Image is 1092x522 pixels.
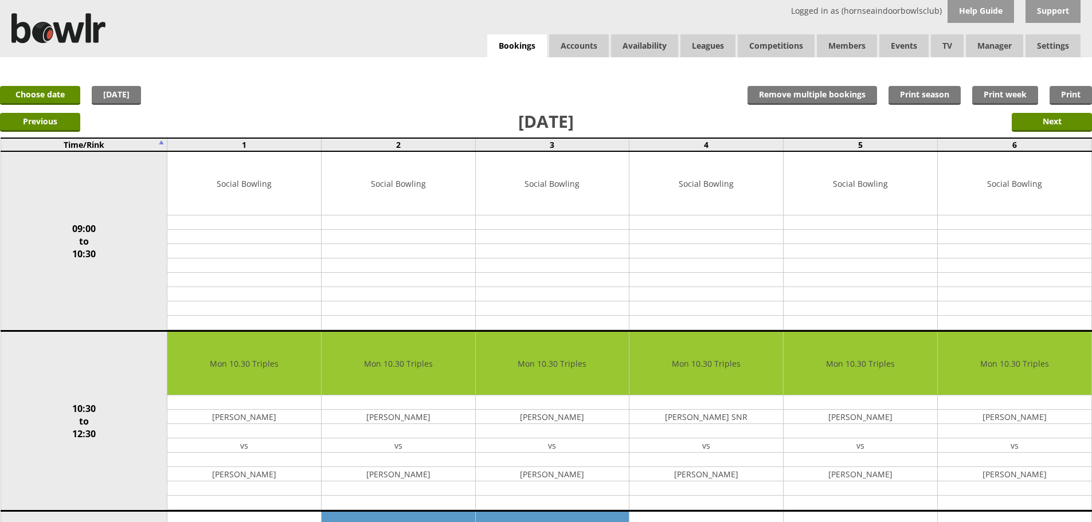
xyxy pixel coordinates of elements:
[629,152,783,215] td: Social Bowling
[321,138,475,151] td: 2
[680,34,735,57] a: Leagues
[629,438,783,453] td: vs
[938,467,1091,481] td: [PERSON_NAME]
[487,34,547,58] a: Bookings
[784,438,937,453] td: vs
[784,332,937,395] td: Mon 10.30 Triples
[629,467,783,481] td: [PERSON_NAME]
[167,438,321,453] td: vs
[784,467,937,481] td: [PERSON_NAME]
[167,152,321,215] td: Social Bowling
[476,332,629,395] td: Mon 10.30 Triples
[784,410,937,424] td: [PERSON_NAME]
[629,410,783,424] td: [PERSON_NAME] SNR
[322,332,475,395] td: Mon 10.30 Triples
[167,138,322,151] td: 1
[322,467,475,481] td: [PERSON_NAME]
[972,86,1038,105] a: Print week
[549,34,609,57] span: Accounts
[629,332,783,395] td: Mon 10.30 Triples
[1050,86,1092,105] a: Print
[938,438,1091,453] td: vs
[167,410,321,424] td: [PERSON_NAME]
[476,410,629,424] td: [PERSON_NAME]
[322,410,475,424] td: [PERSON_NAME]
[938,410,1091,424] td: [PERSON_NAME]
[889,86,961,105] a: Print season
[879,34,929,57] a: Events
[1,331,167,511] td: 10:30 to 12:30
[322,152,475,215] td: Social Bowling
[476,467,629,481] td: [PERSON_NAME]
[784,152,937,215] td: Social Bowling
[92,86,141,105] a: [DATE]
[322,438,475,453] td: vs
[629,138,784,151] td: 4
[1026,34,1081,57] span: Settings
[817,34,877,57] span: Members
[167,332,321,395] td: Mon 10.30 Triples
[476,152,629,215] td: Social Bowling
[611,34,678,57] a: Availability
[784,138,938,151] td: 5
[937,138,1091,151] td: 6
[476,438,629,453] td: vs
[938,332,1091,395] td: Mon 10.30 Triples
[167,467,321,481] td: [PERSON_NAME]
[1,151,167,331] td: 09:00 to 10:30
[931,34,964,57] span: TV
[1012,113,1092,132] input: Next
[966,34,1023,57] span: Manager
[938,152,1091,215] td: Social Bowling
[1,138,167,151] td: Time/Rink
[738,34,815,57] a: Competitions
[747,86,877,105] input: Remove multiple bookings
[475,138,629,151] td: 3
